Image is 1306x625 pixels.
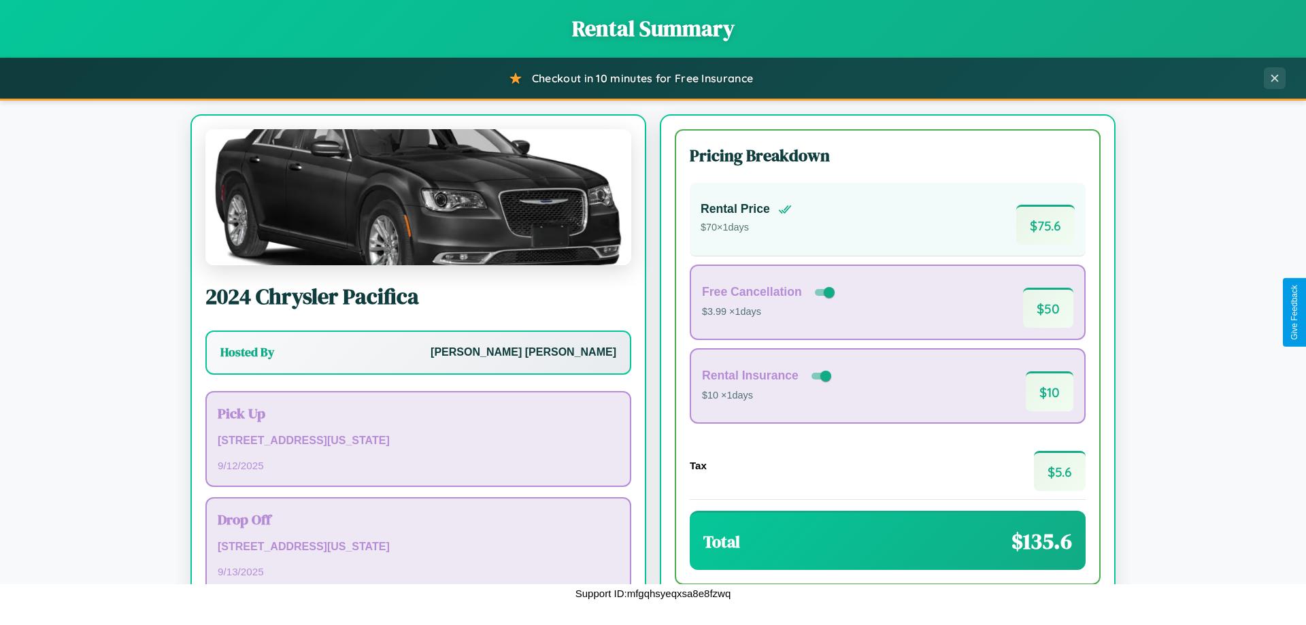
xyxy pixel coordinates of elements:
p: Support ID: mfgqhsyeqxsa8e8fzwq [575,584,731,603]
h3: Drop Off [218,509,619,529]
span: $ 75.6 [1016,205,1075,245]
span: Checkout in 10 minutes for Free Insurance [532,71,753,85]
h3: Total [703,530,740,553]
span: $ 5.6 [1034,451,1086,491]
h4: Tax [690,460,707,471]
span: $ 50 [1023,288,1073,328]
p: 9 / 13 / 2025 [218,562,619,581]
img: Chrysler Pacifica [205,129,631,265]
p: [PERSON_NAME] [PERSON_NAME] [431,343,616,362]
h3: Pick Up [218,403,619,423]
p: $ 70 × 1 days [701,219,792,237]
h3: Hosted By [220,344,274,360]
p: 9 / 12 / 2025 [218,456,619,475]
h1: Rental Summary [14,14,1292,44]
p: $3.99 × 1 days [702,303,837,321]
h4: Rental Insurance [702,369,799,383]
h4: Rental Price [701,202,770,216]
span: $ 10 [1026,371,1073,411]
p: [STREET_ADDRESS][US_STATE] [218,537,619,557]
p: [STREET_ADDRESS][US_STATE] [218,431,619,451]
p: $10 × 1 days [702,387,834,405]
h2: 2024 Chrysler Pacifica [205,282,631,311]
span: $ 135.6 [1011,526,1072,556]
h4: Free Cancellation [702,285,802,299]
h3: Pricing Breakdown [690,144,1086,167]
div: Give Feedback [1290,285,1299,340]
